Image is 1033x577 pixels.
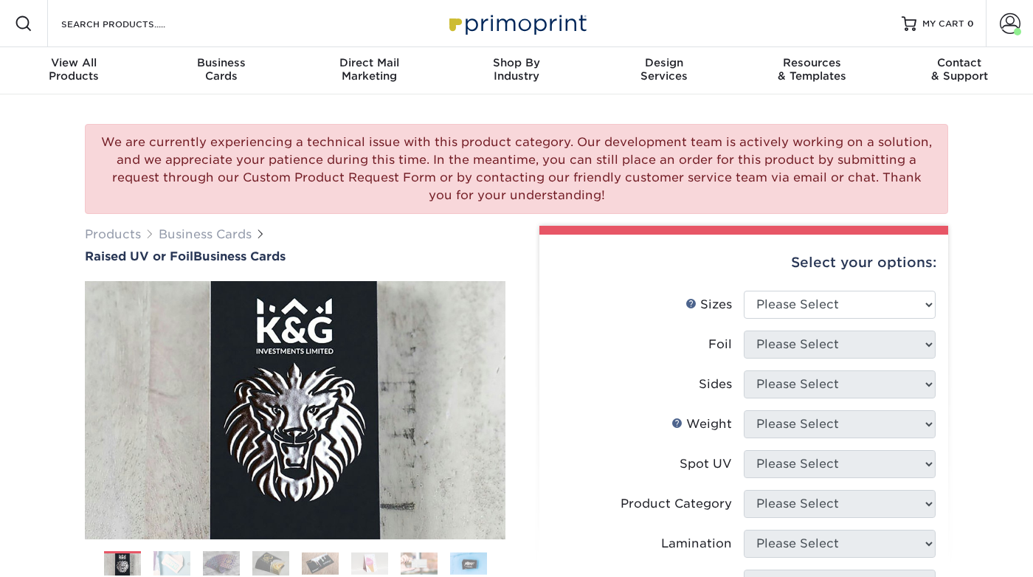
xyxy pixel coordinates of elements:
[699,376,732,393] div: Sides
[738,56,885,69] span: Resources
[590,47,738,94] a: DesignServices
[680,455,732,473] div: Spot UV
[401,552,438,575] img: Business Cards 07
[148,56,295,83] div: Cards
[443,56,590,69] span: Shop By
[885,56,1033,69] span: Contact
[252,550,289,576] img: Business Cards 04
[922,18,964,30] span: MY CART
[661,535,732,553] div: Lamination
[85,227,141,241] a: Products
[621,495,732,513] div: Product Category
[153,550,190,576] img: Business Cards 02
[708,336,732,353] div: Foil
[351,552,388,575] img: Business Cards 06
[885,47,1033,94] a: Contact& Support
[159,227,252,241] a: Business Cards
[443,47,590,94] a: Shop ByIndustry
[148,56,295,69] span: Business
[738,56,885,83] div: & Templates
[450,552,487,575] img: Business Cards 08
[295,56,443,69] span: Direct Mail
[671,415,732,433] div: Weight
[302,552,339,575] img: Business Cards 05
[738,47,885,94] a: Resources& Templates
[967,18,974,29] span: 0
[295,47,443,94] a: Direct MailMarketing
[148,47,295,94] a: BusinessCards
[60,15,204,32] input: SEARCH PRODUCTS.....
[551,235,936,291] div: Select your options:
[685,296,732,314] div: Sizes
[85,249,193,263] span: Raised UV or Foil
[85,249,505,263] h1: Business Cards
[443,7,590,39] img: Primoprint
[85,249,505,263] a: Raised UV or FoilBusiness Cards
[443,56,590,83] div: Industry
[85,124,948,214] div: We are currently experiencing a technical issue with this product category. Our development team ...
[590,56,738,69] span: Design
[590,56,738,83] div: Services
[295,56,443,83] div: Marketing
[885,56,1033,83] div: & Support
[203,550,240,576] img: Business Cards 03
